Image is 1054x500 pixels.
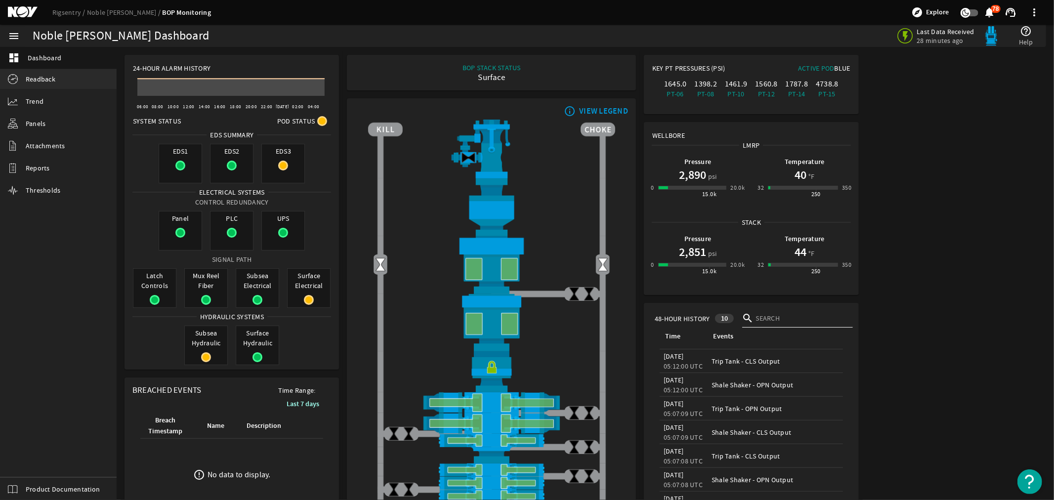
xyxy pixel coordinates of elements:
[283,395,323,413] button: Last 7 days
[206,420,233,431] div: Name
[582,469,596,484] img: ValveClose.png
[87,8,163,17] a: Noble [PERSON_NAME]
[1022,0,1046,24] button: more_vert
[702,266,717,276] div: 15.0k
[214,104,226,110] text: 16:00
[373,257,388,272] img: Valve2Open.png
[163,8,211,17] a: BOP Monitoring
[261,104,272,110] text: 22:00
[368,434,615,447] img: PipeRamOpen.png
[706,249,717,258] span: psi
[308,104,319,110] text: 04:00
[262,144,304,158] span: EDS3
[133,269,176,292] span: Latch Controls
[926,7,949,17] span: Explore
[984,6,996,18] mat-icon: notifications
[595,257,610,272] img: Valve2Open.png
[368,178,615,236] img: FlexJoint.png
[785,234,825,244] b: Temperature
[664,447,684,456] legacy-datetime-component: [DATE]
[712,404,839,414] div: Trip Tank - OPN Output
[368,476,615,490] img: PipeRamOpen.png
[917,27,975,36] span: Last Data Received
[785,157,825,167] b: Temperature
[26,96,43,106] span: Trend
[185,269,227,292] span: Mux Reel Fiber
[684,157,711,167] b: Pressure
[651,183,654,193] div: 0
[814,89,840,99] div: PT-15
[33,31,209,41] div: Noble [PERSON_NAME] Dashboard
[133,116,181,126] span: System Status
[753,89,779,99] div: PT-12
[288,269,330,292] span: Surface Electrical
[26,119,46,128] span: Panels
[368,236,615,294] img: UpperAnnularOpen.png
[917,36,975,45] span: 28 minutes ago
[713,331,733,342] div: Events
[712,356,839,366] div: Trip Tank - CLS Output
[262,211,304,225] span: UPS
[1017,469,1042,494] button: Open Resource Center
[712,451,839,461] div: Trip Tank - CLS Output
[1020,25,1032,37] mat-icon: help_outline
[742,312,754,324] i: search
[655,314,710,324] span: 48-Hour History
[644,123,858,140] div: Wellbore
[693,79,719,89] div: 1398.2
[664,399,684,408] legacy-datetime-component: [DATE]
[368,447,615,463] img: BopBodyShearBottom.png
[715,314,734,323] div: 10
[712,475,839,485] div: Shale Shaker - OPN Output
[185,326,227,350] span: Subsea Hydraulic
[730,183,745,193] div: 20.0k
[245,420,290,431] div: Description
[784,79,810,89] div: 1787.8
[567,287,582,301] img: ValveClose.png
[662,89,688,99] div: PT-06
[664,375,684,384] legacy-datetime-component: [DATE]
[152,104,163,110] text: 08:00
[26,74,55,84] span: Readback
[984,7,995,18] button: 78
[664,352,684,361] legacy-datetime-component: [DATE]
[247,420,281,431] div: Description
[230,104,241,110] text: 18:00
[193,469,205,481] mat-icon: error_outline
[401,482,416,497] img: ValveClose.png
[564,107,576,115] mat-icon: info_outline
[664,409,703,418] legacy-datetime-component: 05:07:09 UTC
[758,183,764,193] div: 32
[368,120,615,178] img: RiserAdapter.png
[582,406,596,420] img: ValveClose.png
[712,331,835,342] div: Events
[159,144,202,158] span: EDS1
[784,89,810,99] div: PT-14
[981,26,1001,46] img: Bluepod.svg
[652,63,751,77] div: Key PT Pressures (PSI)
[8,30,20,42] mat-icon: menu
[207,130,257,140] span: EDS SUMMARY
[907,4,953,20] button: Explore
[814,79,840,89] div: 4738.8
[753,79,779,89] div: 1560.8
[1019,37,1033,47] span: Help
[368,294,615,351] img: LowerAnnularOpen.png
[199,104,210,110] text: 14:00
[664,480,703,489] legacy-datetime-component: 05:07:08 UTC
[236,269,279,292] span: Subsea Electrical
[758,260,764,270] div: 32
[664,470,684,479] legacy-datetime-component: [DATE]
[159,211,202,225] span: Panel
[146,415,185,437] div: Breach Timestamp
[723,79,749,89] div: 1461.9
[211,144,253,158] span: EDS2
[463,73,521,83] div: Surface
[567,469,582,484] img: ValveClose.png
[679,167,706,183] h1: 2,890
[756,313,845,323] input: Search
[798,64,835,73] span: Active Pod
[386,426,401,441] img: ValveClose.png
[28,53,61,63] span: Dashboard
[806,249,815,258] span: °F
